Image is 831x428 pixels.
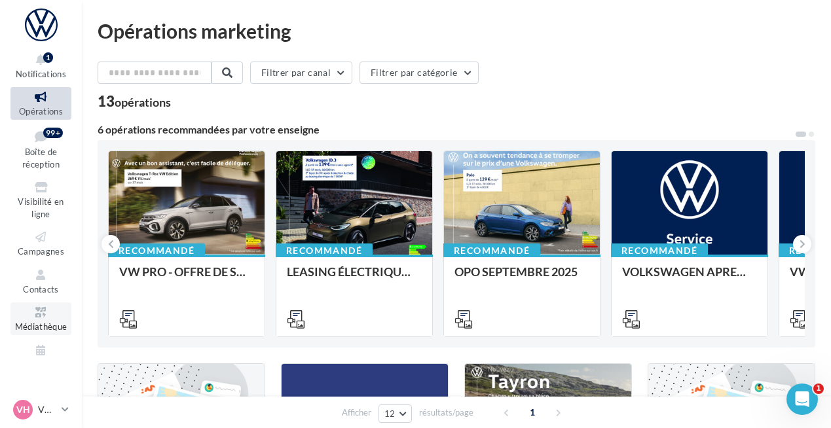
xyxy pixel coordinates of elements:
p: VW HIRSON [38,403,56,416]
a: Calendrier [10,340,71,372]
a: Visibilité en ligne [10,177,71,222]
span: Opérations [19,106,63,116]
div: 13 [98,94,171,109]
span: Calendrier [20,359,62,370]
a: Campagnes [10,227,71,259]
div: 1 [43,52,53,63]
div: Recommandé [108,243,205,258]
div: Recommandé [611,243,708,258]
span: VH [16,403,30,416]
button: 12 [379,404,412,423]
span: 12 [384,408,396,419]
a: Opérations [10,87,71,119]
div: VOLKSWAGEN APRES-VENTE [622,265,757,291]
div: Opérations marketing [98,21,815,41]
a: Boîte de réception99+ [10,125,71,173]
div: LEASING ÉLECTRIQUE 2025 [287,265,422,291]
button: Filtrer par catégorie [360,62,479,84]
button: Filtrer par canal [250,62,352,84]
div: Recommandé [276,243,373,258]
span: Afficher [342,406,371,419]
div: OPO SEPTEMBRE 2025 [454,265,589,291]
div: VW PRO - OFFRE DE SEPTEMBRE 25 [119,265,254,291]
div: Recommandé [443,243,540,258]
span: Notifications [16,69,66,79]
span: résultats/page [419,406,473,419]
div: 99+ [43,128,63,138]
span: Visibilité en ligne [18,196,64,219]
button: Notifications 1 [10,50,71,82]
span: Médiathèque [15,321,67,332]
span: Boîte de réception [22,147,60,169]
a: Contacts [10,265,71,297]
a: VH VW HIRSON [10,397,71,422]
div: opérations [115,96,171,108]
a: Médiathèque [10,302,71,334]
span: Campagnes [18,246,64,257]
span: Contacts [23,284,59,294]
span: 1 [813,383,824,394]
span: 1 [522,402,543,423]
iframe: Intercom live chat [786,383,818,415]
div: 6 opérations recommandées par votre enseigne [98,124,794,135]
